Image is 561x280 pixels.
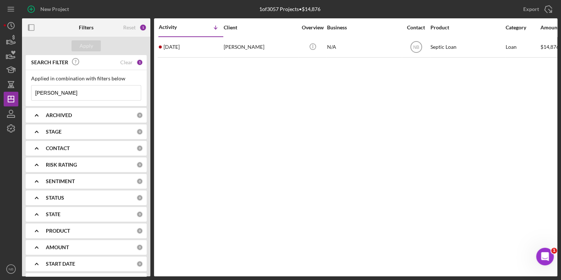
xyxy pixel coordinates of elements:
div: 0 [136,261,143,267]
iframe: Intercom live chat [536,248,554,265]
button: New Project [22,2,76,17]
div: New Project [40,2,69,17]
b: STATE [46,211,60,217]
span: 1 [551,248,557,254]
div: Overview [299,25,326,30]
div: Contact [402,25,430,30]
div: 1 [139,24,147,31]
div: Apply [80,40,93,51]
div: 0 [136,145,143,152]
div: Septic Loan [430,37,504,57]
div: 0 [136,194,143,201]
b: ARCHIVED [46,112,72,118]
div: Activity [159,24,191,30]
div: 0 [136,161,143,168]
b: SENTIMENT [46,178,75,184]
button: Apply [71,40,101,51]
div: 1 of 3057 Projects • $14,876 [259,6,320,12]
div: 0 [136,211,143,218]
text: NB [8,267,13,271]
b: RISK RATING [46,162,77,168]
div: Loan [506,37,540,57]
div: Category [506,25,540,30]
div: Client [224,25,297,30]
div: 0 [136,112,143,119]
b: AMOUNT [46,244,69,250]
time: 2025-08-25 20:34 [164,44,180,50]
div: Clear [120,59,133,65]
b: PRODUCT [46,228,70,234]
div: Export [523,2,539,17]
b: SEARCH FILTER [31,59,68,65]
b: Filters [79,25,93,30]
b: STAGE [46,129,62,135]
button: Export [516,2,557,17]
div: Reset [123,25,136,30]
div: Business [327,25,400,30]
div: N/A [327,37,400,57]
b: CONTACT [46,145,70,151]
div: 0 [136,244,143,251]
div: 0 [136,228,143,234]
div: 0 [136,178,143,185]
div: Applied in combination with filters below [31,76,141,81]
text: NB [413,45,419,50]
div: 0 [136,128,143,135]
b: START DATE [46,261,75,267]
div: [PERSON_NAME] [224,37,297,57]
div: Product [430,25,504,30]
div: 1 [136,59,143,66]
button: NB [4,262,18,276]
b: STATUS [46,195,64,201]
